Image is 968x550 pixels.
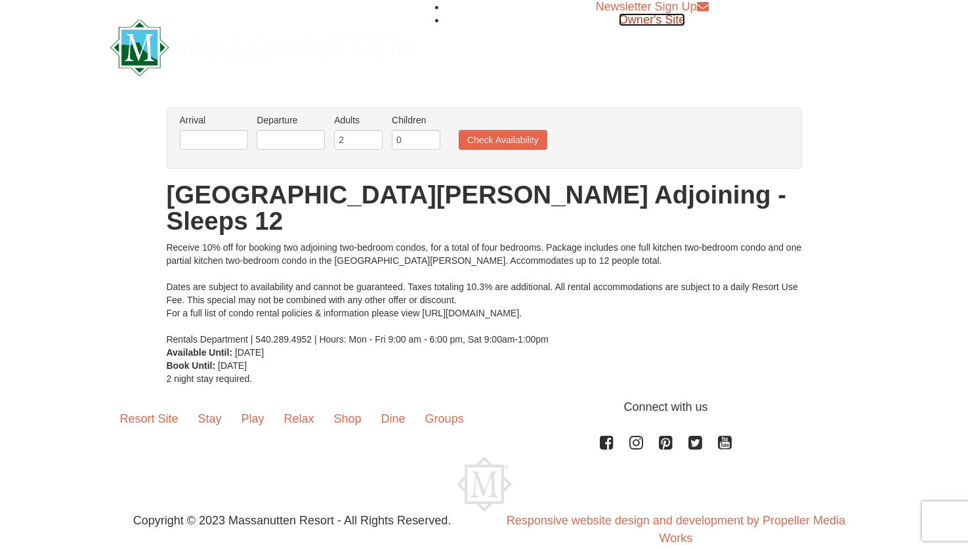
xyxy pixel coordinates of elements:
a: Shop [324,398,371,439]
label: Adults [334,114,383,127]
img: Massanutten Resort Logo [457,457,512,512]
label: Children [392,114,440,127]
a: Massanutten Resort [110,30,411,61]
a: Relax [274,398,324,439]
strong: Book Until: [167,360,216,371]
a: Resort Site [110,398,188,439]
label: Arrival [180,114,248,127]
button: Check Availability [459,130,547,150]
h1: [GEOGRAPHIC_DATA][PERSON_NAME] Adjoining - Sleeps 12 [167,182,802,234]
a: Responsive website design and development by Propeller Media Works [507,514,845,545]
strong: Available Until: [167,347,233,358]
a: Dine [371,398,415,439]
a: Groups [415,398,474,439]
a: Owner's Site [619,13,685,26]
label: Departure [257,114,325,127]
a: Stay [188,398,232,439]
span: [DATE] [235,347,264,358]
p: Connect with us [110,398,858,416]
img: Massanutten Resort Logo [110,19,411,76]
span: 2 night stay required. [167,373,253,384]
p: Copyright © 2023 Massanutten Resort - All Rights Reserved. [100,512,484,530]
span: [DATE] [218,360,247,371]
div: Receive 10% off for booking two adjoining two-bedroom condos, for a total of four bedrooms. Packa... [167,241,802,346]
a: Play [232,398,274,439]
